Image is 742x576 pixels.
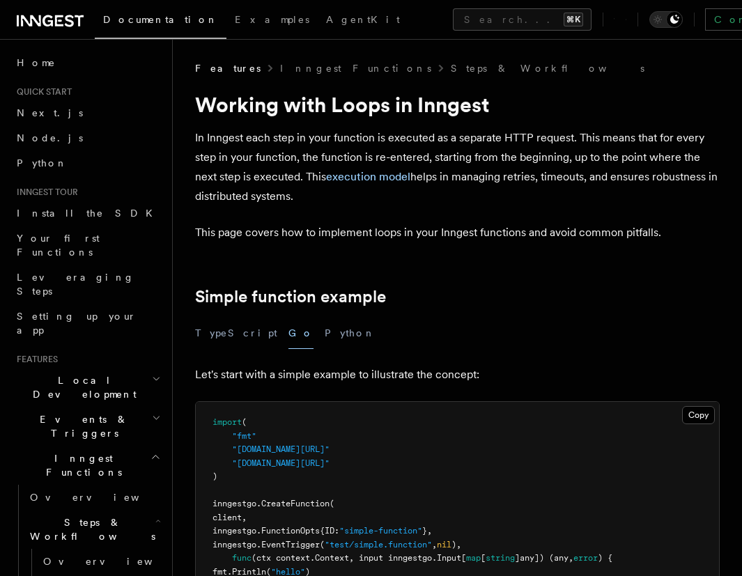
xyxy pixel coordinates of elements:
span: inngestgo. [212,499,261,508]
span: inngestgo.FunctionOpts{ID: [212,526,339,536]
span: ]any]) (any, [515,553,573,563]
span: ) [212,472,217,481]
span: Setting up your app [17,311,137,336]
span: AgentKit [326,14,400,25]
button: Steps & Workflows [24,510,164,549]
a: Steps & Workflows [451,61,644,75]
p: This page covers how to implement loops in your Inngest functions and avoid common pitfalls. [195,223,720,242]
a: Your first Functions [11,226,164,265]
span: inngestgo. [212,540,261,550]
span: Inngest tour [11,187,78,198]
span: Inngest Functions [11,451,150,479]
span: Your first Functions [17,233,100,258]
span: Steps & Workflows [24,515,155,543]
p: In Inngest each step in your function is executed as a separate HTTP request. This means that for... [195,128,720,206]
span: "simple-function" [339,526,422,536]
span: ), [451,540,461,550]
button: Copy [682,406,715,424]
span: EventTrigger [261,540,320,550]
a: Setting up your app [11,304,164,343]
span: string [486,553,515,563]
a: Simple function example [195,287,386,306]
span: Local Development [11,373,152,401]
span: Home [17,56,56,70]
span: "fmt" [232,431,256,441]
span: Features [195,61,261,75]
span: client, [212,513,247,522]
span: "[DOMAIN_NAME][URL]" [232,444,330,454]
button: Go [288,318,314,349]
a: Install the SDK [11,201,164,226]
a: Overview [38,549,164,574]
span: Overview [43,556,187,567]
span: ( [242,417,247,427]
span: Features [11,354,58,365]
a: Documentation [95,4,226,39]
span: ( [330,499,334,508]
span: Node.js [17,132,83,143]
button: Local Development [11,368,164,407]
span: Quick start [11,86,72,98]
span: Leveraging Steps [17,272,134,297]
span: Examples [235,14,309,25]
span: Install the SDK [17,208,161,219]
span: (ctx context.Context, input inngestgo.Input[ [252,553,466,563]
span: Events & Triggers [11,412,152,440]
h1: Working with Loops in Inngest [195,92,720,117]
a: Inngest Functions [280,61,431,75]
span: Documentation [103,14,218,25]
button: TypeScript [195,318,277,349]
a: Next.js [11,100,164,125]
span: import [212,417,242,427]
span: Overview [30,492,173,503]
button: Inngest Functions [11,446,164,485]
span: Next.js [17,107,83,118]
span: map [466,553,481,563]
span: "test/simple.function" [325,540,432,550]
a: execution model [326,170,410,183]
button: Search...⌘K [453,8,592,31]
span: [ [481,553,486,563]
span: ( [320,540,325,550]
a: AgentKit [318,4,408,38]
p: Let's start with a simple example to illustrate the concept: [195,365,720,384]
span: }, [422,526,432,536]
span: ) { [598,553,612,563]
a: Overview [24,485,164,510]
a: Node.js [11,125,164,150]
a: Python [11,150,164,176]
button: Events & Triggers [11,407,164,446]
a: Examples [226,4,318,38]
a: Leveraging Steps [11,265,164,304]
button: Python [325,318,376,349]
span: , [432,540,437,550]
span: func [232,553,252,563]
button: Toggle dark mode [649,11,683,28]
span: error [573,553,598,563]
kbd: ⌘K [564,13,583,26]
span: nil [437,540,451,550]
span: "[DOMAIN_NAME][URL]" [232,458,330,468]
a: Home [11,50,164,75]
span: CreateFunction [261,499,330,508]
span: Python [17,157,68,169]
